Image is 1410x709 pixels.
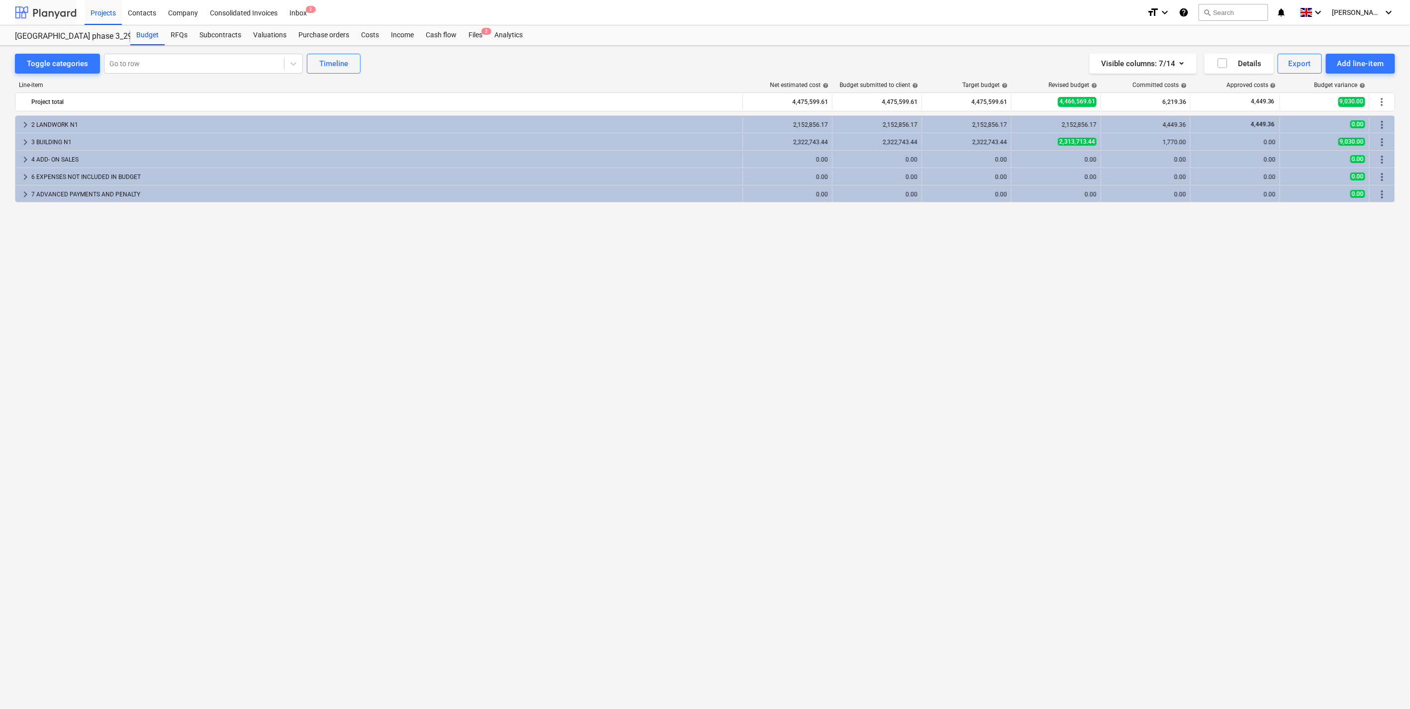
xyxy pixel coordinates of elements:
span: keyboard_arrow_right [19,154,31,166]
div: 0.00 [747,174,828,180]
div: 2,152,856.17 [1016,121,1097,128]
div: Export [1289,57,1312,70]
a: Subcontracts [193,25,247,45]
div: 0.00 [1105,191,1186,198]
span: More actions [1376,188,1388,200]
div: 0.00 [926,174,1007,180]
button: Toggle categories [15,54,100,74]
div: 4,475,599.61 [926,94,1007,110]
div: 0.00 [1195,174,1276,180]
iframe: Chat Widget [1360,661,1410,709]
span: 0.00 [1350,155,1365,163]
div: Add line-item [1337,57,1384,70]
div: 0.00 [1195,139,1276,146]
a: Purchase orders [292,25,355,45]
div: 0.00 [1105,174,1186,180]
span: keyboard_arrow_right [19,136,31,148]
div: Budget submitted to client [840,82,918,89]
div: 0.00 [1105,156,1186,163]
div: Revised budget [1048,82,1097,89]
div: 6 EXPENSES NOT INCLUDED IN BUDGET [31,169,739,185]
i: Knowledge base [1179,6,1189,18]
span: search [1203,8,1211,16]
span: More actions [1376,171,1388,183]
div: Toggle categories [27,57,88,70]
div: 2,322,743.44 [926,139,1007,146]
button: Details [1205,54,1274,74]
i: notifications [1276,6,1286,18]
div: Target budget [962,82,1008,89]
a: RFQs [165,25,193,45]
a: Costs [355,25,385,45]
div: 4 ADD- ON SALES [31,152,739,168]
div: Files [463,25,488,45]
span: 0.00 [1350,173,1365,180]
div: Budget variance [1315,82,1366,89]
span: 0.00 [1350,120,1365,128]
span: More actions [1376,96,1388,108]
div: 0.00 [926,156,1007,163]
div: 0.00 [837,156,918,163]
span: help [910,83,918,89]
div: 0.00 [1195,191,1276,198]
span: 2,313,713.44 [1058,138,1097,146]
div: 3 BUILDING N1 [31,134,739,150]
div: 0.00 [747,191,828,198]
span: 9,030.00 [1338,138,1365,146]
div: Approved costs [1226,82,1276,89]
i: keyboard_arrow_down [1383,6,1395,18]
span: help [1089,83,1097,89]
span: 9,030.00 [1338,97,1365,106]
span: 2 [306,6,316,13]
div: 2,152,856.17 [747,121,828,128]
a: Valuations [247,25,292,45]
span: keyboard_arrow_right [19,119,31,131]
div: 0.00 [837,191,918,198]
div: 7 ADVANCED PAYMENTS AND PENALTY [31,186,739,202]
button: Search [1199,4,1268,21]
div: 0.00 [1195,156,1276,163]
span: 0.00 [1350,190,1365,198]
span: keyboard_arrow_right [19,171,31,183]
span: help [821,83,829,89]
div: 0.00 [926,191,1007,198]
div: Committed costs [1132,82,1187,89]
i: keyboard_arrow_down [1159,6,1171,18]
div: Cash flow [420,25,463,45]
div: 4,475,599.61 [747,94,828,110]
span: help [1000,83,1008,89]
a: Budget [130,25,165,45]
span: More actions [1376,119,1388,131]
i: format_size [1147,6,1159,18]
div: [GEOGRAPHIC_DATA] phase 3_2901993/2901994/2901995 [15,31,118,42]
div: 0.00 [1016,156,1097,163]
div: 0.00 [1016,191,1097,198]
span: [PERSON_NAME] [1332,8,1382,16]
a: Income [385,25,420,45]
div: 2 LANDWORK N1 [31,117,739,133]
div: Details [1217,57,1262,70]
div: 1,770.00 [1105,139,1186,146]
a: Files2 [463,25,488,45]
div: Line-item [15,82,744,89]
span: 4,449.36 [1250,97,1276,106]
i: keyboard_arrow_down [1313,6,1324,18]
span: More actions [1376,154,1388,166]
div: Timeline [319,57,348,70]
button: Export [1278,54,1322,74]
div: Analytics [488,25,529,45]
span: More actions [1376,136,1388,148]
div: 4,449.36 [1105,121,1186,128]
button: Add line-item [1326,54,1395,74]
span: 4,466,569.61 [1058,97,1097,106]
div: 2,152,856.17 [926,121,1007,128]
span: help [1358,83,1366,89]
div: 2,322,743.44 [747,139,828,146]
